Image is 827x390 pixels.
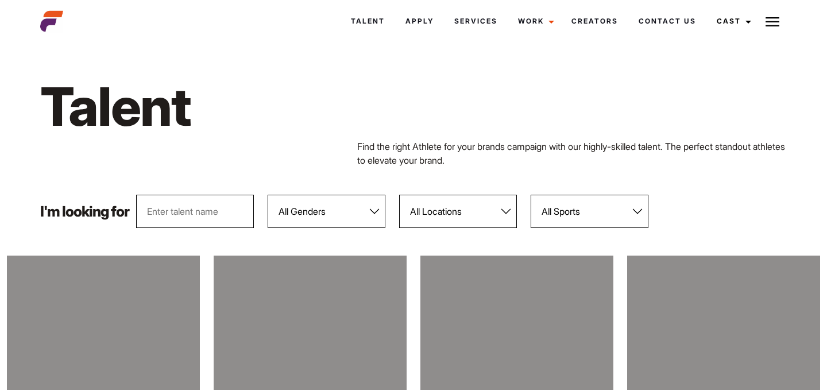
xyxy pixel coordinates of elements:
a: Talent [341,6,395,37]
a: Apply [395,6,444,37]
a: Contact Us [628,6,706,37]
img: Burger icon [766,15,779,29]
img: cropped-aefm-brand-fav-22-square.png [40,10,63,33]
h1: Talent [40,74,470,140]
p: Find the right Athlete for your brands campaign with our highly-skilled talent. The perfect stand... [357,140,787,167]
p: I'm looking for [40,204,129,219]
a: Services [444,6,508,37]
a: Creators [561,6,628,37]
a: Cast [706,6,758,37]
a: Work [508,6,561,37]
input: Enter talent name [136,195,254,228]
